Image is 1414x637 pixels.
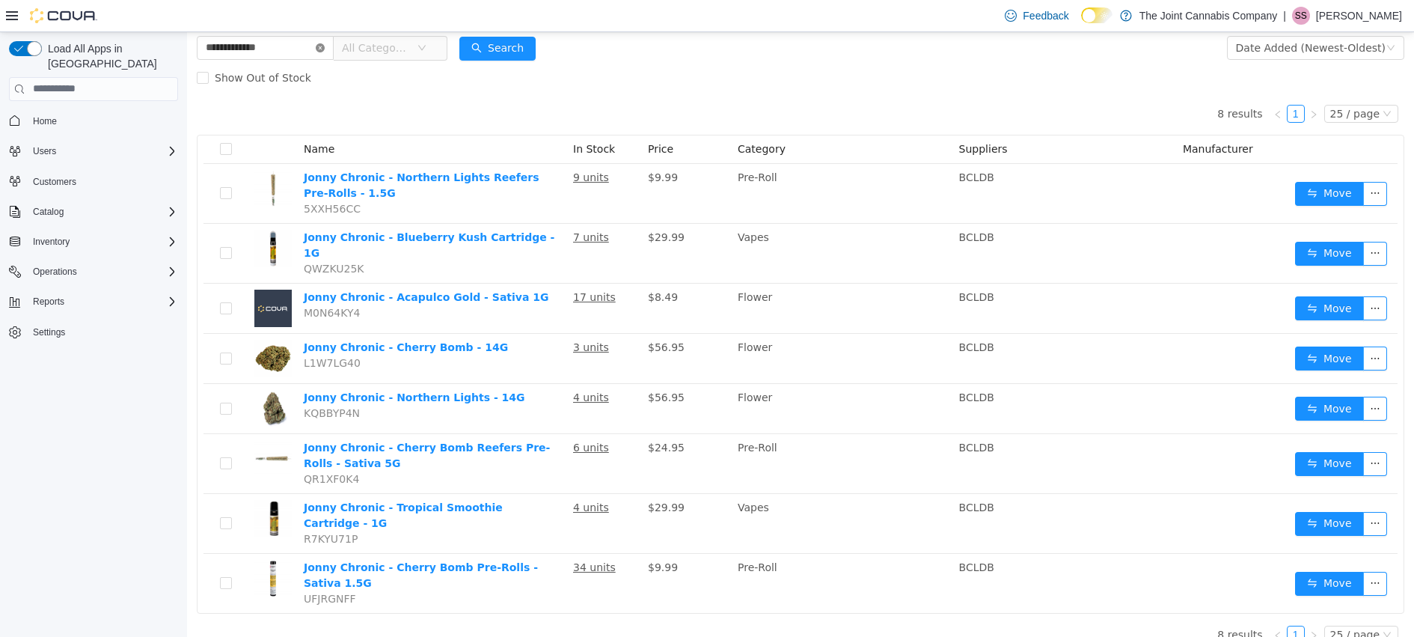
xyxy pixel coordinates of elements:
i: icon: down [230,11,239,22]
span: $24.95 [461,409,498,421]
img: Jonny Chronic - Cherry Bomb Pre-Rolls - Sativa 1.5G hero shot [67,528,105,565]
img: Jonny Chronic - Cherry Bomb Reefers Pre-Rolls - Sativa 5G hero shot [67,408,105,445]
span: Customers [27,172,178,191]
button: icon: swapMove [1108,365,1177,388]
i: icon: close-circle [129,11,138,20]
span: Users [27,142,178,160]
img: Jonny Chronic - Northern Lights Reefers Pre-Rolls - 1.5G hero shot [67,138,105,175]
button: Home [3,110,184,132]
a: Jonny Chronic - Blueberry Kush Cartridge - 1G [117,199,367,227]
a: Settings [27,323,71,341]
p: [PERSON_NAME] [1316,7,1402,25]
span: Load All Apps in [GEOGRAPHIC_DATA] [42,41,178,71]
a: Jonny Chronic - Tropical Smoothie Cartridge - 1G [117,469,316,497]
span: QWZKU25K [117,231,177,243]
u: 6 units [386,409,422,421]
button: icon: swapMove [1108,210,1177,234]
span: Price [461,111,486,123]
span: Suppliers [772,111,821,123]
li: Previous Page [1082,594,1100,612]
span: Show Out of Stock [22,40,130,52]
i: icon: down [1196,598,1205,609]
button: icon: ellipsis [1176,150,1200,174]
span: L1W7LG40 [117,325,174,337]
span: BCLDB [772,309,807,321]
li: 1 [1100,73,1118,91]
u: 4 units [386,469,422,481]
span: $56.95 [461,309,498,321]
li: Next Page [1118,594,1136,612]
li: 8 results [1030,594,1075,612]
span: BCLDB [772,359,807,371]
a: Jonny Chronic - Cherry Bomb Reefers Pre-Rolls - Sativa 5G [117,409,363,437]
td: Vapes [545,192,766,252]
span: BCLDB [772,139,807,151]
div: Sagar Sanghera [1292,7,1310,25]
span: Operations [33,266,77,278]
span: $9.99 [461,529,491,541]
img: Jonny Chronic - Cherry Bomb - 14G hero shot [67,308,105,345]
span: M0N64KY4 [117,275,173,287]
button: Users [3,141,184,162]
div: 25 / page [1143,73,1193,90]
span: Catalog [27,203,178,221]
span: All Categories [155,8,223,23]
p: The Joint Cannabis Company [1139,7,1277,25]
button: Catalog [27,203,70,221]
td: Flower [545,302,766,352]
button: icon: swapMove [1108,314,1177,338]
span: Home [33,115,57,127]
i: icon: left [1086,78,1095,87]
span: Category [551,111,599,123]
button: icon: searchSearch [272,4,349,28]
td: Pre-Roll [545,402,766,462]
a: Customers [27,173,82,191]
td: Pre-Roll [545,132,766,192]
div: 25 / page [1143,594,1193,611]
li: Next Page [1118,73,1136,91]
span: Manufacturer [996,111,1066,123]
span: Reports [33,296,64,308]
span: Settings [27,323,178,341]
td: Flower [545,352,766,402]
span: $56.95 [461,359,498,371]
i: icon: down [1199,11,1208,22]
span: Feedback [1023,8,1068,23]
img: Jonny Chronic - Tropical Smoothie Cartridge - 1G hero shot [67,468,105,505]
button: Operations [3,261,184,282]
button: Inventory [27,233,76,251]
span: $29.99 [461,199,498,211]
span: SS [1295,7,1307,25]
a: Jonny Chronic - Northern Lights - 14G [117,359,338,371]
span: Catalog [33,206,64,218]
span: BCLDB [772,259,807,271]
a: Home [27,112,63,130]
a: 1 [1101,594,1117,611]
span: BCLDB [772,199,807,211]
span: Name [117,111,147,123]
li: Previous Page [1082,73,1100,91]
li: 8 results [1030,73,1075,91]
u: 3 units [386,309,422,321]
i: icon: right [1122,599,1131,608]
a: Jonny Chronic - Acapulco Gold - Sativa 1G [117,259,362,271]
button: Operations [27,263,83,281]
button: icon: swapMove [1108,264,1177,288]
li: 1 [1100,594,1118,612]
u: 9 units [386,139,422,151]
span: 5XXH56CC [117,171,174,183]
button: icon: swapMove [1108,150,1177,174]
i: icon: down [1196,77,1205,88]
button: Reports [3,291,184,312]
td: Vapes [545,462,766,522]
button: icon: ellipsis [1176,365,1200,388]
a: 1 [1101,73,1117,90]
span: Reports [27,293,178,311]
button: icon: swapMove [1108,480,1177,504]
span: Users [33,145,56,157]
span: $9.99 [461,139,491,151]
u: 17 units [386,259,429,271]
button: Customers [3,171,184,192]
span: R7KYU71P [117,501,171,513]
span: Customers [33,176,76,188]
